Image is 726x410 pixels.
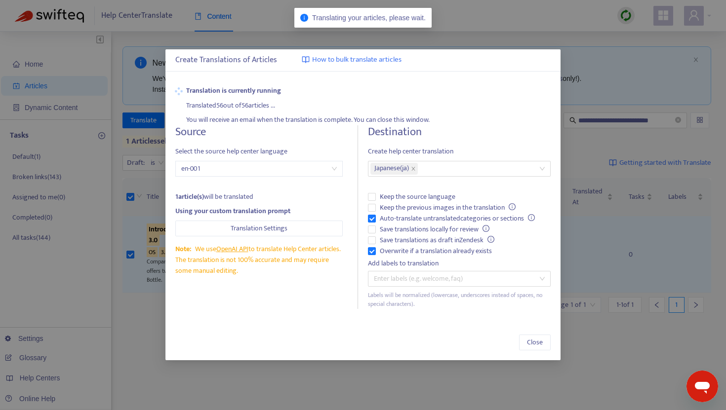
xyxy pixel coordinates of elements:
div: Add labels to translation [368,258,551,269]
span: info-circle [300,14,308,22]
span: Note: [175,243,191,255]
button: Translation Settings [175,221,343,236]
span: Create help center translation [368,146,551,157]
span: Auto-translate untranslated categories or sections [376,213,539,224]
img: image-link [302,56,310,64]
h4: Source [175,125,343,139]
span: info-circle [528,214,535,221]
div: Using your custom translation prompt [175,206,343,217]
h4: Destination [368,125,551,139]
span: close [411,166,416,171]
span: info-circle [509,203,516,210]
span: Keep the previous images in the translation [376,202,520,213]
div: We use to translate Help Center articles. The translation is not 100% accurate and may require so... [175,244,343,276]
strong: Translation is currently running [186,85,551,96]
span: Save translations locally for review [376,224,493,235]
div: will be translated [175,191,343,202]
div: Create Translations of Articles [175,54,551,66]
span: Japanese ( ja ) [374,163,409,175]
span: Save translations as draft in Zendesk [376,235,498,246]
div: Labels will be normalized (lowercase, underscores instead of spaces, no special characters). [368,291,551,309]
div: Translated 56 out of 56 articles ... [186,96,551,111]
div: You will receive an email when the translation is complete. You can close this window. [186,111,551,126]
span: Close [527,337,543,348]
a: OpenAI API [216,243,248,255]
span: Select the source help center language [175,146,343,157]
button: Close [519,335,551,350]
iframe: メッセージングウィンドウを開くボタン [686,371,718,402]
strong: 1 article(s) [175,191,204,202]
span: info-circle [483,225,489,232]
span: Translation Settings [231,223,287,234]
span: Translating your articles, please wait. [312,14,426,22]
span: Overwrite if a translation already exists [376,246,496,257]
span: How to bulk translate articles [312,54,402,66]
span: en-001 [181,161,337,176]
span: info-circle [487,236,494,243]
a: How to bulk translate articles [302,54,402,66]
span: Keep the source language [376,191,459,202]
